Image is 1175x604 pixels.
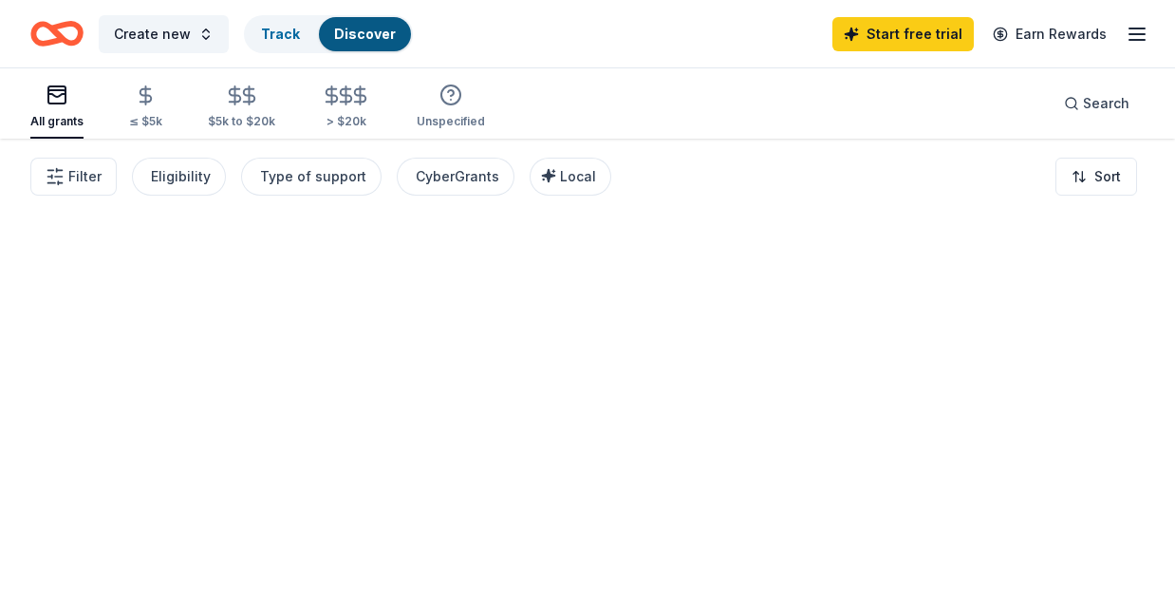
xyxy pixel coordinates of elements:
[30,76,84,139] button: All grants
[560,168,596,184] span: Local
[832,17,974,51] a: Start free trial
[129,114,162,129] div: ≤ $5k
[99,15,229,53] button: Create new
[129,77,162,139] button: ≤ $5k
[321,114,371,129] div: > $20k
[241,158,382,196] button: Type of support
[397,158,514,196] button: CyberGrants
[261,26,300,42] a: Track
[114,23,191,46] span: Create new
[981,17,1118,51] a: Earn Rewards
[1083,92,1129,115] span: Search
[321,77,371,139] button: > $20k
[334,26,396,42] a: Discover
[208,114,275,129] div: $5k to $20k
[244,15,413,53] button: TrackDiscover
[260,165,366,188] div: Type of support
[132,158,226,196] button: Eligibility
[1094,165,1121,188] span: Sort
[416,165,499,188] div: CyberGrants
[30,114,84,129] div: All grants
[151,165,211,188] div: Eligibility
[1055,158,1137,196] button: Sort
[208,77,275,139] button: $5k to $20k
[417,76,485,139] button: Unspecified
[30,11,84,56] a: Home
[30,158,117,196] button: Filter
[530,158,611,196] button: Local
[68,165,102,188] span: Filter
[1049,85,1145,123] button: Search
[417,114,485,129] div: Unspecified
